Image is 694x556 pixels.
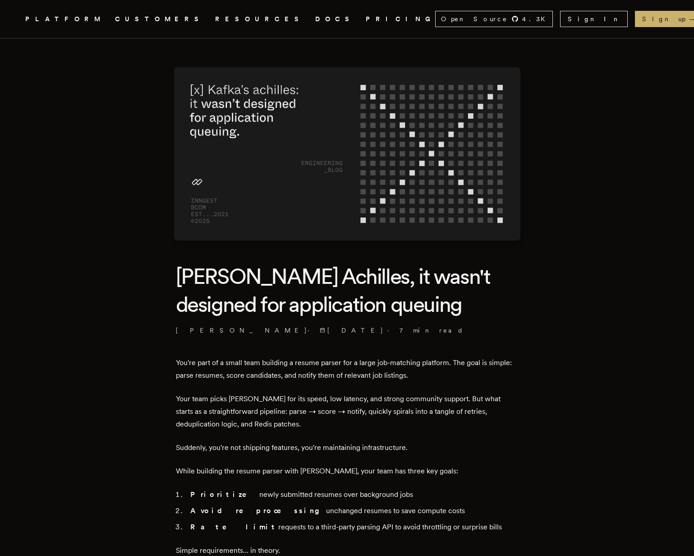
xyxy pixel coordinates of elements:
[315,14,355,25] a: DOCS
[320,326,384,335] span: [DATE]
[522,14,551,23] span: 4.3 K
[25,14,104,25] button: PLATFORM
[176,465,519,477] p: While building the resume parser with [PERSON_NAME], your team has three key goals:
[215,14,304,25] button: RESOURCES
[188,488,519,501] li: newly submitted resumes over background jobs
[176,326,519,335] p: [PERSON_NAME] · ·
[190,506,326,515] strong: Avoid reprocessing
[366,14,435,25] a: PRICING
[188,505,519,517] li: unchanged resumes to save compute costs
[190,523,278,531] strong: Rate limit
[441,14,508,23] span: Open Source
[188,521,519,533] li: requests to a third-party parsing API to avoid throttling or surprise bills
[176,357,519,382] p: You're part of a small team building a resume parser for a large job-matching platform. The goal ...
[176,393,519,431] p: Your team picks [PERSON_NAME] for its speed, low latency, and strong community support. But what ...
[190,490,259,499] strong: Prioritize
[400,326,464,335] span: 7 min read
[176,262,519,319] h1: [PERSON_NAME] Achilles, it wasn't designed for application queuing
[176,441,519,454] p: Suddenly, you're not shipping features, you're maintaining infrastructure.
[115,14,204,25] a: CUSTOMERS
[560,11,628,27] a: Sign In
[174,67,520,241] img: Featured image for Kafka's Achilles, it wasn't designed for application queuing blog post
